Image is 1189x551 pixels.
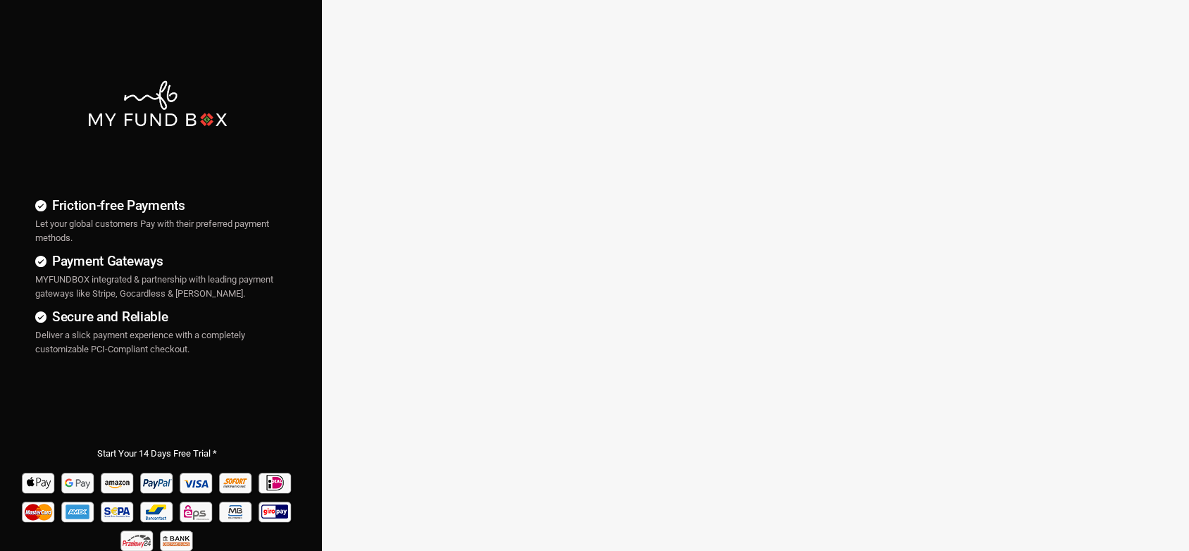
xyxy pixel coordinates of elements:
[257,468,294,497] img: Ideal Pay
[20,468,58,497] img: Apple Pay
[35,218,269,243] span: Let your global customers Pay with their preferred payment methods.
[35,307,280,327] h4: Secure and Reliable
[178,468,216,497] img: Visa
[35,251,280,271] h4: Payment Gateways
[35,195,280,216] h4: Friction-free Payments
[35,330,245,354] span: Deliver a slick payment experience with a completely customizable PCI-Compliant checkout.
[139,468,176,497] img: Paypal
[218,468,255,497] img: Sofort Pay
[60,497,97,526] img: american_express Pay
[257,497,294,526] img: giropay
[20,497,58,526] img: Mastercard Pay
[139,497,176,526] img: Bancontact Pay
[35,274,273,299] span: MYFUNDBOX integrated & partnership with leading payment gateways like Stripe, Gocardless & [PERSO...
[60,468,97,497] img: Google Pay
[99,497,137,526] img: sepa Pay
[178,497,216,526] img: EPS Pay
[99,468,137,497] img: Amazon
[87,79,228,128] img: mfbwhite.png
[218,497,255,526] img: mb Pay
